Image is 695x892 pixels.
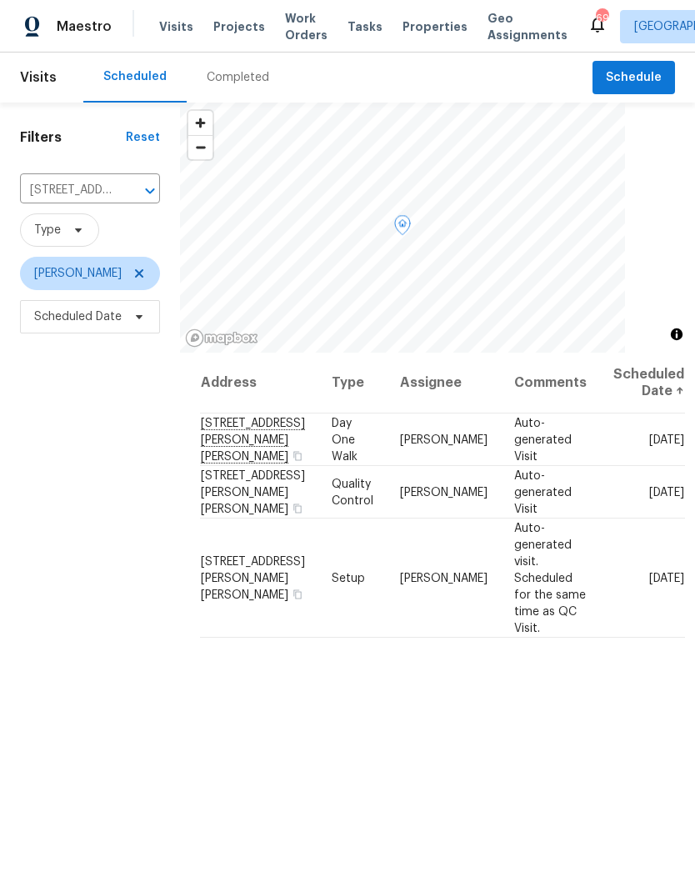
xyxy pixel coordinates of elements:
span: Zoom out [188,136,212,159]
th: Scheduled Date ↑ [600,353,685,413]
span: [DATE] [649,572,684,584]
span: Auto-generated visit. Scheduled for the same time as QC Visit. [514,522,586,634]
span: Visits [20,59,57,96]
div: Map marker [394,215,411,241]
span: Auto-generated Visit [514,469,572,514]
div: Completed [207,69,269,86]
span: [DATE] [649,486,684,498]
button: Copy Address [290,500,305,515]
span: Properties [402,18,467,35]
th: Address [200,353,318,413]
span: [PERSON_NAME] [34,265,122,282]
th: Comments [501,353,600,413]
th: Assignee [387,353,501,413]
span: Type [34,222,61,238]
span: Scheduled Date [34,308,122,325]
span: [STREET_ADDRESS][PERSON_NAME][PERSON_NAME] [201,555,305,600]
a: Mapbox homepage [185,328,258,348]
button: Schedule [592,61,675,95]
span: Day One Walk [332,417,357,462]
button: Zoom in [188,111,212,135]
input: Search for an address... [20,178,113,203]
div: Scheduled [103,68,167,85]
button: Toggle attribution [667,324,687,344]
span: Maestro [57,18,112,35]
div: Reset [126,129,160,146]
th: Type [318,353,387,413]
button: Copy Address [290,586,305,601]
div: 69 [596,10,607,27]
span: [DATE] [649,433,684,445]
canvas: Map [180,103,625,353]
button: Copy Address [290,448,305,463]
button: Zoom out [188,135,212,159]
span: Auto-generated Visit [514,417,572,462]
span: Toggle attribution [672,325,682,343]
span: Projects [213,18,265,35]
span: Visits [159,18,193,35]
span: [PERSON_NAME] [400,572,487,584]
button: Open [138,179,162,203]
span: Geo Assignments [487,10,567,43]
span: Work Orders [285,10,327,43]
span: [PERSON_NAME] [400,433,487,445]
span: Quality Control [332,478,373,506]
span: Schedule [606,68,662,88]
span: [PERSON_NAME] [400,486,487,498]
span: [STREET_ADDRESS][PERSON_NAME][PERSON_NAME] [201,469,305,514]
h1: Filters [20,129,126,146]
span: Setup [332,572,365,584]
span: Tasks [347,21,382,33]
